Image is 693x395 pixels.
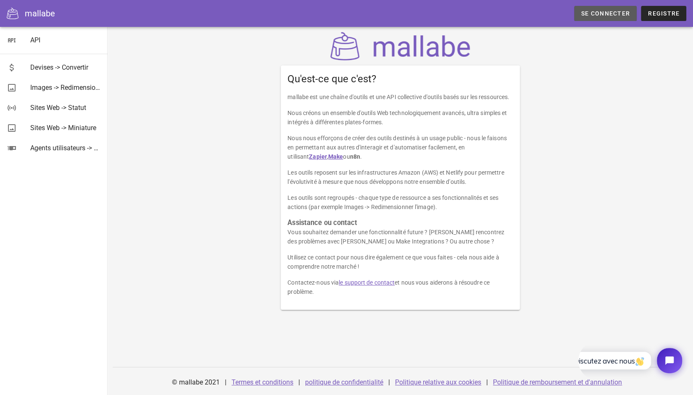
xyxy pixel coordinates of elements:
font: ou [343,153,350,160]
a: le support de contact [339,279,395,286]
font: n8n [350,153,360,160]
font: Les outils reposent sur les infrastructures Amazon (AWS) et Netlify pour permettre l'évolutivité ... [287,169,504,185]
a: Se connecter [574,6,637,21]
font: Utilisez ce contact pour nous dire également ce que vous faites - cela nous aide à comprendre not... [287,254,499,270]
font: | [486,378,488,386]
font: Contactez-nous via [287,279,339,286]
a: politique de confidentialité [305,378,383,386]
a: Zapier [309,153,327,160]
font: Nous nous efforçons de créer des outils destinés à un usage public - nous le faisons en permettan... [287,135,506,160]
font: Devises -> Convertir [30,63,88,71]
font: Se connecter [581,10,630,17]
iframe: Tidio Chat [578,341,689,380]
a: Termes et conditions [232,378,293,386]
a: Politique de remboursement et d'annulation [493,378,622,386]
button: Ouvrir le widget de discussion [79,7,104,32]
font: | [388,378,390,386]
font: Assistance ou contact [287,219,357,227]
img: 👋 [57,16,66,25]
font: mallabe [25,8,55,18]
font: , [327,153,328,160]
a: Make [328,153,343,160]
font: mallabe est une chaîne d'outils et une API collective d'outils basés sur les ressources. [287,94,509,100]
font: Registre [648,10,680,17]
font: . [360,153,362,160]
font: Qu'est-ce que c'est? [287,73,376,85]
font: Sites Web -> Statut [30,104,86,112]
a: Registre [641,6,686,21]
img: Logo de Mallabe [328,32,473,60]
font: © mallabe 2021 [172,378,220,386]
font: | [298,378,300,386]
font: API [30,36,40,44]
font: Agents utilisateurs -> Analyser [30,144,119,152]
font: Images -> Redimensionner [30,84,108,92]
font: Sites Web -> Miniature [30,124,96,132]
font: Nous créons un ensemble d'outils Web technologiquement avancés, ultra simples et intégrés à diffé... [287,110,507,126]
font: Les outils sont regroupés - chaque type de ressource a ses fonctionnalités et ses actions (par ex... [287,194,498,210]
font: Vous souhaitez demander une fonctionnalité future ? [PERSON_NAME] rencontrez des problèmes avec [... [287,229,504,245]
a: Politique relative aux cookies [395,378,481,386]
font: | [225,378,227,386]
